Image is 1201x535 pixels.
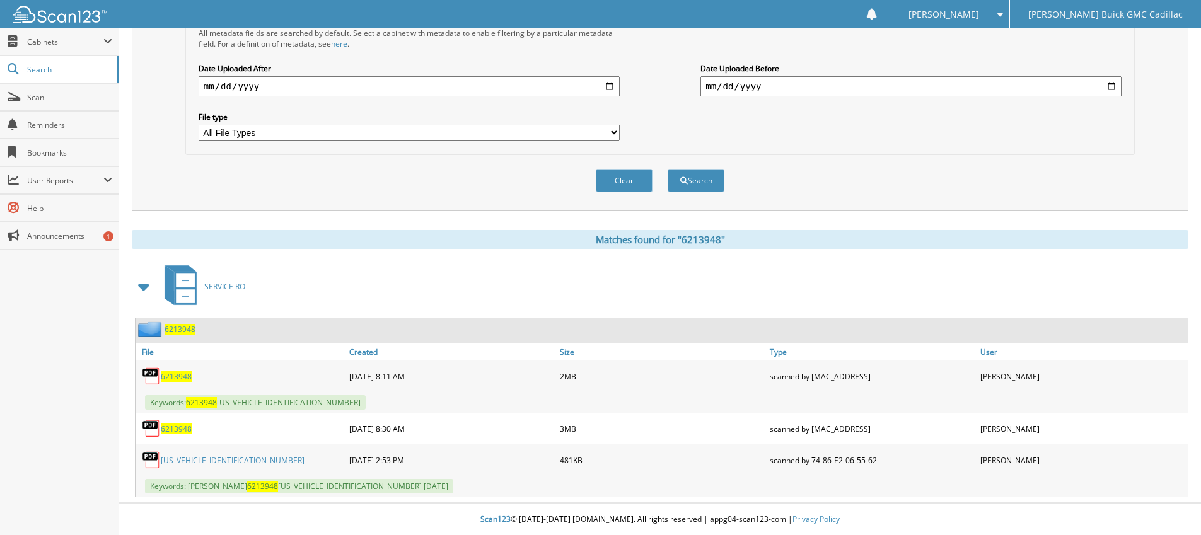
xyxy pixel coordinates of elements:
span: Reminders [27,120,112,130]
input: end [700,76,1122,96]
div: scanned by [MAC_ADDRESS] [767,364,977,389]
a: Type [767,343,977,360]
span: User Reports [27,175,103,186]
span: [PERSON_NAME] [908,11,979,18]
div: [DATE] 8:11 AM [346,364,557,389]
div: Matches found for "6213948" [132,230,1188,249]
a: File [136,343,346,360]
div: [DATE] 8:30 AM [346,416,557,441]
div: scanned by [MAC_ADDRESS] [767,416,977,441]
button: Search [668,169,724,192]
span: Search [27,64,110,75]
a: Size [557,343,767,360]
a: Created [346,343,557,360]
span: [PERSON_NAME] Buick GMC Cadillac [1028,11,1183,18]
div: 3MB [557,416,767,441]
label: Date Uploaded Before [700,63,1122,74]
div: 2MB [557,364,767,389]
span: Cabinets [27,37,103,47]
span: Keywords: [US_VEHICLE_IDENTIFICATION_NUMBER] [145,395,366,410]
div: [PERSON_NAME] [977,364,1188,389]
img: PDF.png [142,451,161,469]
span: Help [27,203,112,214]
input: start [199,76,620,96]
div: [PERSON_NAME] [977,447,1188,473]
span: Keywords: [PERSON_NAME] [US_VEHICLE_IDENTIFICATION_NUMBER] [DATE] [145,479,453,493]
span: 6213948 [247,481,278,492]
iframe: Chat Widget [1138,475,1201,535]
a: Privacy Policy [792,514,840,524]
img: PDF.png [142,419,161,438]
img: scan123-logo-white.svg [13,6,107,23]
label: Date Uploaded After [199,63,620,74]
div: [PERSON_NAME] [977,416,1188,441]
span: Scan123 [480,514,511,524]
img: folder2.png [138,321,165,337]
a: 6213948 [165,324,195,335]
a: 6213948 [161,371,192,382]
span: Scan [27,92,112,103]
div: All metadata fields are searched by default. Select a cabinet with metadata to enable filtering b... [199,28,620,49]
span: Announcements [27,231,112,241]
a: 6213948 [161,423,192,434]
a: [US_VEHICLE_IDENTIFICATION_NUMBER] [161,455,305,466]
div: © [DATE]-[DATE] [DOMAIN_NAME]. All rights reserved | appg04-scan123-com | [119,504,1201,535]
a: SERVICE RO [157,262,245,311]
div: scanned by 74-86-E2-06-55-62 [767,447,977,473]
label: File type [199,112,620,122]
div: 1 [103,231,113,241]
div: [DATE] 2:53 PM [346,447,557,473]
span: 6213948 [186,397,217,408]
a: User [977,343,1188,360]
a: here [331,38,347,49]
img: PDF.png [142,367,161,386]
span: SERVICE RO [204,281,245,292]
span: Bookmarks [27,147,112,158]
div: 481KB [557,447,767,473]
button: Clear [596,169,653,192]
